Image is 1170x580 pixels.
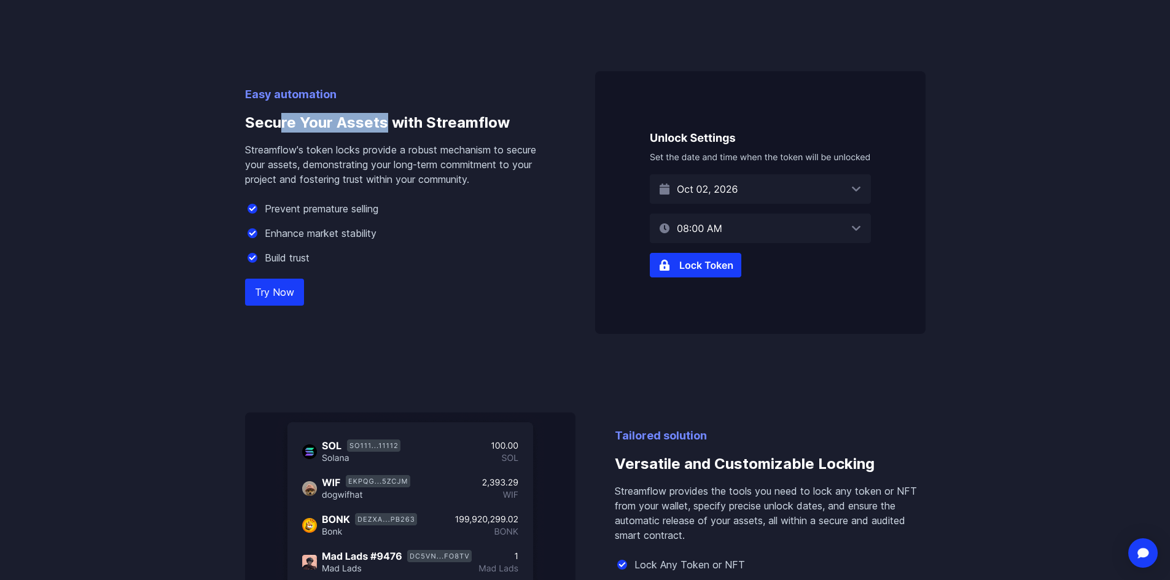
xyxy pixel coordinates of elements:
[245,142,556,187] p: Streamflow's token locks provide a robust mechanism to secure your assets, demonstrating your lon...
[595,71,926,334] img: Secure Your Assets with Streamflow
[245,86,556,103] p: Easy automation
[615,484,926,543] p: Streamflow provides the tools you need to lock any token or NFT from your wallet, specify precise...
[245,279,304,306] a: Try Now
[615,444,926,484] h3: Versatile and Customizable Locking
[245,103,556,142] h3: Secure Your Assets with Streamflow
[265,226,376,241] p: Enhance market stability
[615,427,926,444] p: Tailored solution
[265,201,378,216] p: Prevent premature selling
[1128,538,1158,568] div: Open Intercom Messenger
[265,250,310,265] p: Build trust
[634,557,745,572] p: Lock Any Token or NFT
